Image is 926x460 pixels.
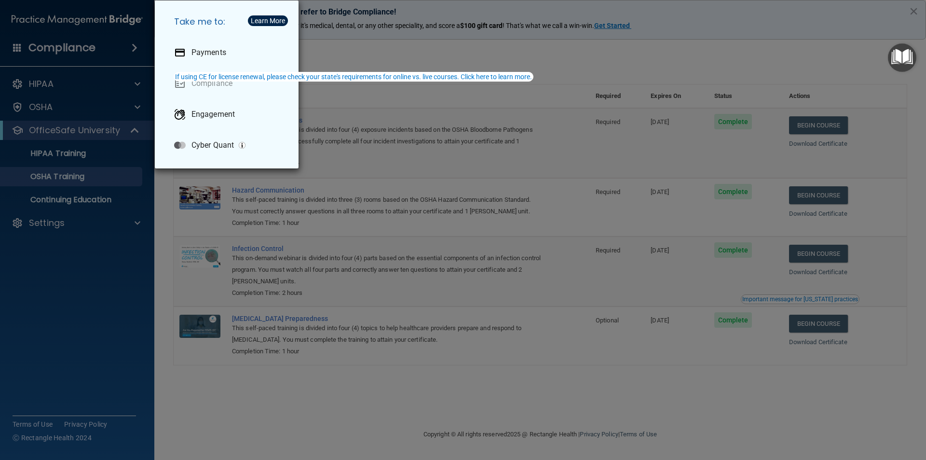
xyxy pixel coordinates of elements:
a: Compliance [166,70,291,97]
button: Learn More [248,15,288,26]
h5: Take me to: [166,8,291,35]
a: Cyber Quant [166,132,291,159]
div: If using CE for license renewal, please check your state's requirements for online vs. live cours... [175,73,532,80]
p: Payments [191,48,226,57]
button: Open Resource Center [888,43,916,72]
p: Engagement [191,110,235,119]
a: Engagement [166,101,291,128]
div: Learn More [251,17,285,24]
button: If using CE for license renewal, please check your state's requirements for online vs. live cours... [174,72,533,82]
p: Cyber Quant [191,140,234,150]
a: Payments [166,39,291,66]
